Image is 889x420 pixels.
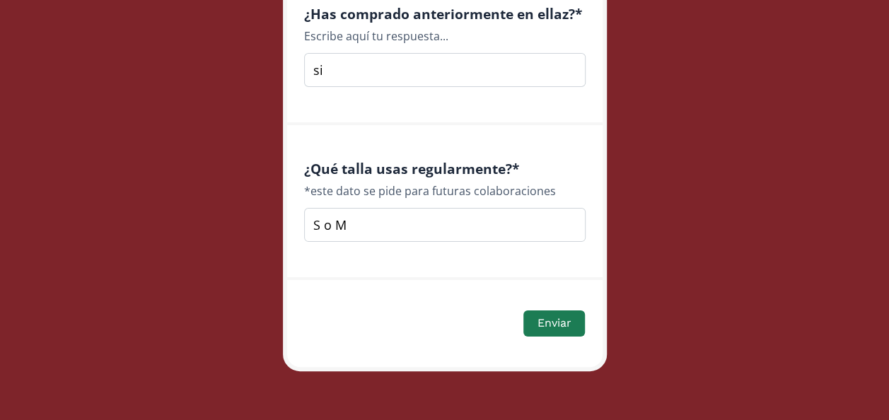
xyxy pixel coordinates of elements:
[304,28,586,45] div: Escribe aquí tu respuesta...
[304,208,586,242] input: Type your answer here...
[304,6,586,22] h4: ¿Has comprado anteriormente en ellaz? *
[304,161,586,177] h4: ¿Qué talla usas regularmente? *
[304,53,586,87] input: Type your answer here...
[304,182,586,199] div: *este dato se pide para futuras colaboraciones
[523,310,584,337] button: Enviar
